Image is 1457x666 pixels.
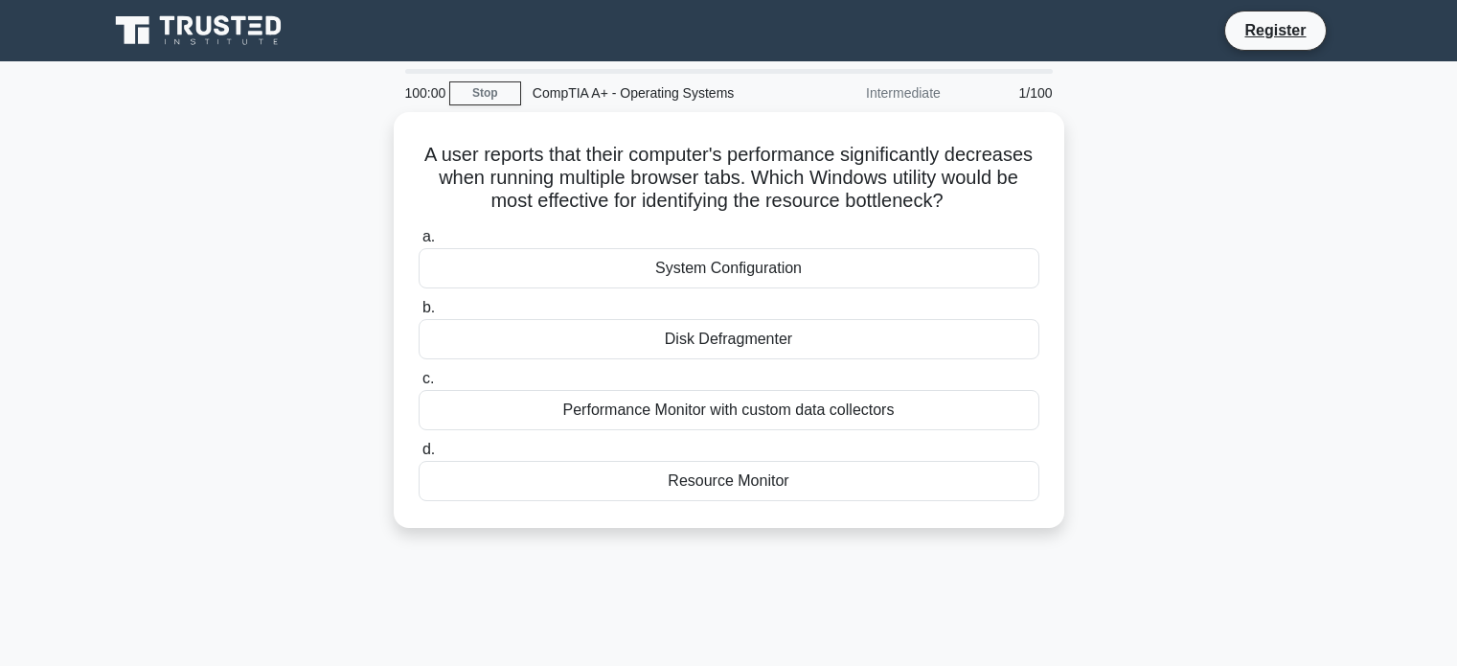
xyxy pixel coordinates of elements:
div: 1/100 [952,74,1064,112]
h5: A user reports that their computer's performance significantly decreases when running multiple br... [417,143,1041,214]
a: Register [1233,18,1317,42]
div: CompTIA A+ - Operating Systems [521,74,785,112]
div: System Configuration [419,248,1039,288]
span: a. [422,228,435,244]
span: d. [422,441,435,457]
a: Stop [449,81,521,105]
div: 100:00 [394,74,449,112]
span: b. [422,299,435,315]
div: Disk Defragmenter [419,319,1039,359]
div: Performance Monitor with custom data collectors [419,390,1039,430]
span: c. [422,370,434,386]
div: Intermediate [785,74,952,112]
div: Resource Monitor [419,461,1039,501]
